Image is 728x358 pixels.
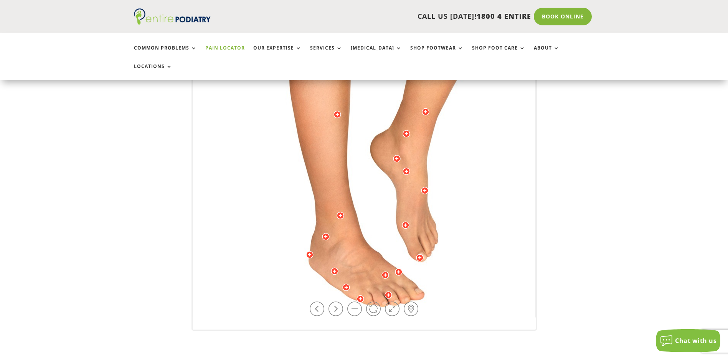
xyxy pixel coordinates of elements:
[656,329,720,352] button: Chat with us
[329,302,343,316] a: Rotate right
[253,45,302,62] a: Our Expertise
[534,8,592,25] a: Book Online
[134,45,197,62] a: Common Problems
[310,45,342,62] a: Services
[366,302,381,316] a: Play / Stop
[534,45,560,62] a: About
[134,18,211,26] a: Entire Podiatry
[472,45,525,62] a: Shop Foot Care
[385,302,399,316] a: Full Screen on / off
[477,12,531,21] span: 1800 4 ENTIRE
[410,45,464,62] a: Shop Footwear
[134,64,172,80] a: Locations
[347,302,362,316] a: Zoom in / out
[134,8,211,25] img: logo (1)
[404,302,418,316] a: Hot-spots on / off
[675,336,716,345] span: Chat with us
[310,302,324,316] a: Rotate left
[205,45,245,62] a: Pain Locator
[351,45,402,62] a: [MEDICAL_DATA]
[240,12,531,22] p: CALL US [DATE]!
